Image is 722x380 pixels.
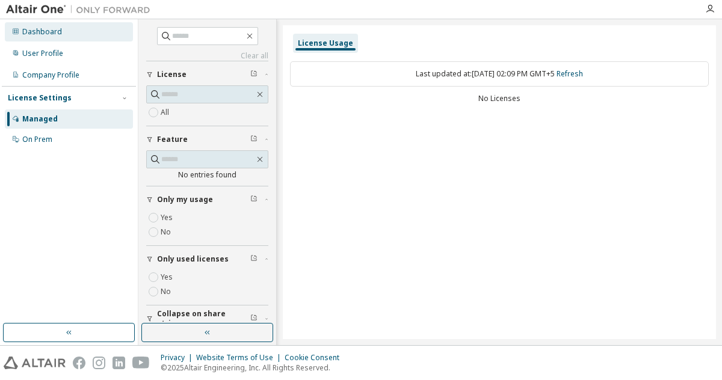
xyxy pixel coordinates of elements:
div: License Usage [298,38,353,48]
p: © 2025 Altair Engineering, Inc. All Rights Reserved. [161,363,347,373]
label: All [161,105,171,120]
div: Managed [22,114,58,124]
button: Only used licenses [146,246,268,272]
button: License [146,61,268,88]
label: Yes [161,210,175,225]
span: Clear filter [250,135,258,144]
div: User Profile [22,49,63,58]
div: Website Terms of Use [196,353,285,363]
a: Refresh [557,69,583,79]
a: Clear all [146,51,268,61]
div: License Settings [8,93,72,103]
img: instagram.svg [93,357,105,369]
img: altair_logo.svg [4,357,66,369]
img: youtube.svg [132,357,150,369]
span: Clear filter [250,70,258,79]
img: Altair One [6,4,156,16]
button: Only my usage [146,186,268,213]
div: Company Profile [22,70,79,80]
div: No entries found [146,170,268,180]
img: linkedin.svg [113,357,125,369]
button: Feature [146,126,268,153]
div: Privacy [161,353,196,363]
span: Clear filter [250,254,258,264]
span: Only my usage [157,195,213,204]
div: Cookie Consent [285,353,347,363]
span: Feature [157,135,188,144]
div: Last updated at: [DATE] 02:09 PM GMT+5 [290,61,709,87]
span: Clear filter [250,195,258,204]
span: Collapse on share string [157,309,250,328]
label: Yes [161,270,175,284]
img: facebook.svg [73,357,85,369]
button: Collapse on share string [146,305,268,332]
div: On Prem [22,135,52,144]
span: Clear filter [250,314,258,323]
label: No [161,225,173,239]
label: No [161,284,173,299]
div: No Licenses [290,94,709,103]
div: Dashboard [22,27,62,37]
span: License [157,70,187,79]
span: Only used licenses [157,254,229,264]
